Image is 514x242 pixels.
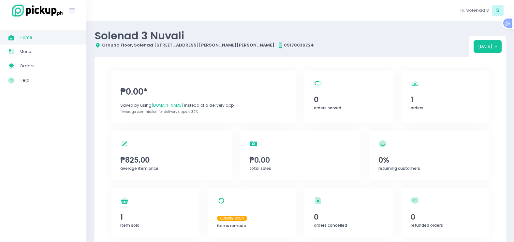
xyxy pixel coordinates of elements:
span: [DOMAIN_NAME] [152,102,183,108]
a: ₱825.00average item price [111,131,232,180]
span: 1 [120,211,190,222]
span: Home [20,33,78,42]
span: ₱0.00 [249,155,351,166]
span: total sales [249,166,271,171]
span: average item price [120,166,158,171]
img: logo [8,4,64,18]
span: *Average commission for delivery apps is 30% [120,109,198,114]
span: 0% [378,155,480,166]
span: item sold [120,222,140,228]
span: Hi, [460,7,465,14]
span: 0 [314,211,383,222]
span: 0 [314,94,383,105]
span: Coming Soon [217,216,247,221]
div: Ground Floor, Solenad [STREET_ADDRESS][PERSON_NAME][PERSON_NAME] 09178036724 [95,42,469,48]
span: 1 [411,94,480,105]
span: Menu [20,47,78,56]
a: 0orders served [304,71,393,123]
a: 0%returning customers [369,131,490,180]
span: S [492,5,504,16]
span: ₱0.00* [120,86,286,98]
a: ₱0.00total sales [240,131,361,180]
button: [DATE] [474,40,502,53]
span: Help [20,76,78,85]
span: refunded orders [411,222,443,228]
span: returning customers [378,166,420,171]
span: orders served [314,105,341,111]
a: 1orders [401,71,490,123]
span: 0 [411,211,480,222]
div: Solenad 3 Nuvali [95,29,469,42]
span: ₱825.00 [120,155,222,166]
span: Orders [20,62,78,70]
div: Saved by using instead of a delivery app [120,102,286,108]
a: 0orders cancelled [304,188,393,237]
a: 0refunded orders [401,188,490,237]
span: Solenad 3 [466,7,489,14]
span: items remade [217,223,246,228]
span: orders [411,105,423,111]
a: 1item sold [111,188,199,237]
span: orders cancelled [314,222,347,228]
